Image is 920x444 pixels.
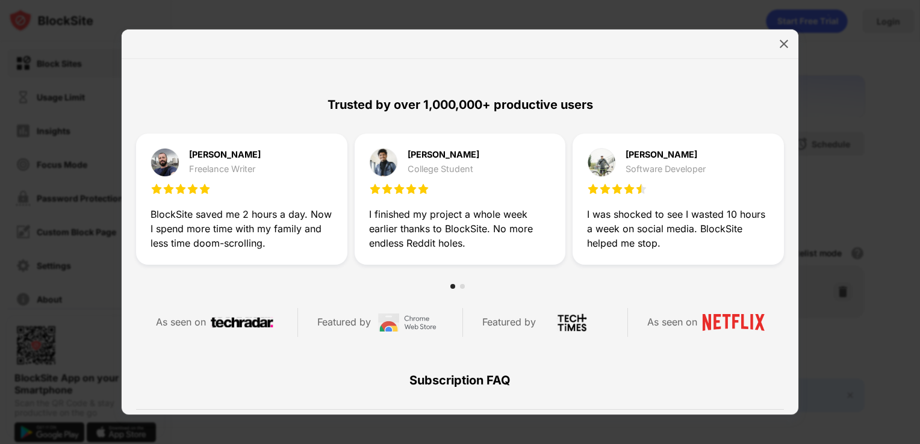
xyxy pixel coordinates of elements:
[408,164,479,174] div: College Student
[626,164,706,174] div: Software Developer
[136,351,784,409] div: Subscription FAQ
[599,183,611,195] img: star
[376,313,438,331] img: chrome-web-store-logo
[611,183,623,195] img: star
[211,313,273,331] img: techradar
[369,183,381,195] img: star
[635,183,647,195] img: star
[369,207,552,250] div: I finished my project a whole week earlier thanks to BlockSite. No more endless Reddit holes.
[163,183,175,195] img: star
[393,183,405,195] img: star
[151,148,179,177] img: testimonial-purchase-1.jpg
[199,183,211,195] img: star
[151,183,163,195] img: star
[541,313,603,331] img: tech-times
[189,150,261,159] div: [PERSON_NAME]
[623,183,635,195] img: star
[151,207,333,250] div: BlockSite saved me 2 hours a day. Now I spend more time with my family and less time doom-scrolling.
[381,183,393,195] img: star
[587,148,616,177] img: testimonial-purchase-3.jpg
[136,76,784,134] div: Trusted by over 1,000,000+ productive users
[702,313,765,331] img: netflix-logo
[369,148,398,177] img: testimonial-purchase-2.jpg
[156,313,206,331] div: As seen on
[405,183,417,195] img: star
[482,313,536,331] div: Featured by
[417,183,429,195] img: star
[175,183,187,195] img: star
[187,183,199,195] img: star
[587,207,769,250] div: I was shocked to see I wasted 10 hours a week on social media. BlockSite helped me stop.
[408,150,479,159] div: [PERSON_NAME]
[317,313,371,331] div: Featured by
[647,313,697,331] div: As seen on
[189,164,261,174] div: Freelance Writer
[626,150,706,159] div: [PERSON_NAME]
[587,183,599,195] img: star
